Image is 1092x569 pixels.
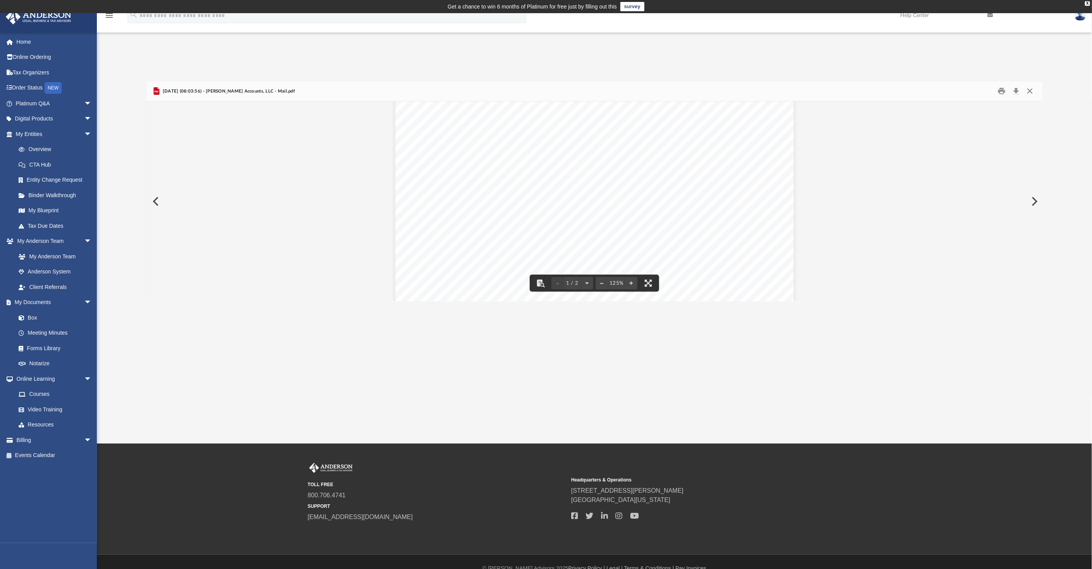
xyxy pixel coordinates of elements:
i: search [129,10,138,19]
img: User Pic [1075,10,1086,21]
a: Tax Organizers [5,65,103,80]
button: Zoom in [625,275,637,292]
a: Billingarrow_drop_down [5,432,103,448]
span: arrow_drop_down [84,432,100,448]
a: My Entitiesarrow_drop_down [5,126,103,142]
a: [STREET_ADDRESS][PERSON_NAME] [571,487,684,494]
span: arrow_drop_down [84,126,100,142]
a: 800.706.4741 [308,492,346,499]
span: arrow_drop_down [84,111,100,127]
a: Client Referrals [11,279,100,295]
button: Download [1009,85,1023,97]
img: Anderson Advisors Platinum Portal [308,463,354,473]
img: Anderson Advisors Platinum Portal [3,9,74,24]
a: Video Training [11,402,96,417]
a: My Anderson Team [11,249,96,264]
span: [DATE] (08:03:56) - [PERSON_NAME] Accounts, LLC - Mail.pdf [161,88,295,95]
button: Next File [1025,191,1042,212]
small: Headquarters & Operations [571,476,829,483]
a: survey [620,2,644,11]
a: Meeting Minutes [11,325,100,341]
a: Binder Walkthrough [11,187,103,203]
a: Resources [11,417,100,433]
button: Zoom out [596,275,608,292]
a: My Anderson Teamarrow_drop_down [5,234,100,249]
span: arrow_drop_down [84,234,100,249]
a: Platinum Q&Aarrow_drop_down [5,96,103,111]
a: Order StatusNEW [5,80,103,96]
a: Box [11,310,96,325]
button: Toggle findbar [532,275,549,292]
a: Entity Change Request [11,172,103,188]
div: close [1085,1,1090,6]
button: 1 / 2 [564,275,581,292]
span: arrow_drop_down [84,96,100,112]
a: Forms Library [11,340,96,356]
a: My Documentsarrow_drop_down [5,295,100,310]
a: Home [5,34,103,50]
span: arrow_drop_down [84,295,100,311]
a: Digital Productsarrow_drop_down [5,111,103,127]
a: Anderson System [11,264,100,280]
button: Close [1023,85,1037,97]
div: NEW [45,82,62,94]
div: Preview [146,81,1042,302]
a: Notarize [11,356,100,371]
a: Online Learningarrow_drop_down [5,371,100,387]
a: Tax Due Dates [11,218,103,234]
div: Get a chance to win 6 months of Platinum for free just by filling out this [448,2,617,11]
a: menu [105,15,114,20]
div: Current zoom level [608,281,625,286]
div: File preview [146,101,1042,301]
a: My Blueprint [11,203,100,218]
small: SUPPORT [308,503,566,510]
a: Events Calendar [5,448,103,463]
a: Online Ordering [5,50,103,65]
span: 1 / 2 [564,281,581,286]
a: Overview [11,142,103,157]
i: menu [105,11,114,20]
button: Print [994,85,1009,97]
div: Document Viewer [146,101,1042,301]
button: Previous File [146,191,164,212]
a: [GEOGRAPHIC_DATA][US_STATE] [571,497,670,503]
button: Enter fullscreen [640,275,657,292]
button: Next page [581,275,593,292]
a: CTA Hub [11,157,103,172]
a: [EMAIL_ADDRESS][DOMAIN_NAME] [308,514,413,520]
a: Courses [11,387,100,402]
span: arrow_drop_down [84,371,100,387]
small: TOLL FREE [308,481,566,488]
